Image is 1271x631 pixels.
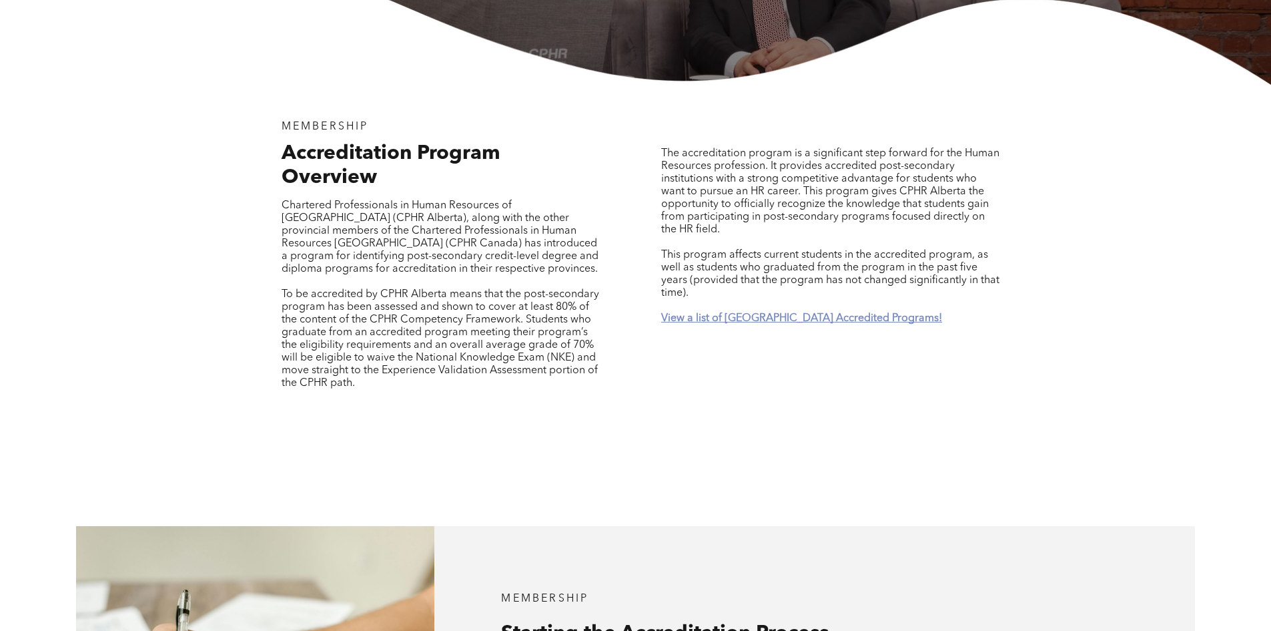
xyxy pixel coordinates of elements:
span: Accreditation Program Overview [282,144,500,188]
span: The accreditation program is a significant step forward for the Human Resources profession. It pr... [661,148,999,235]
span: To be accredited by CPHR Alberta means that the post-secondary program has been assessed and show... [282,289,599,389]
span: MEMBERSHIP [501,594,588,604]
span: Chartered Professionals in Human Resources of [GEOGRAPHIC_DATA] (CPHR Alberta), along with the ot... [282,200,598,274]
span: MEMBERSHIP [282,122,369,132]
span: This program affects current students in the accredited program, as well as students who graduate... [661,250,999,298]
a: View a list of [GEOGRAPHIC_DATA] Accredited Programs! [661,313,942,324]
